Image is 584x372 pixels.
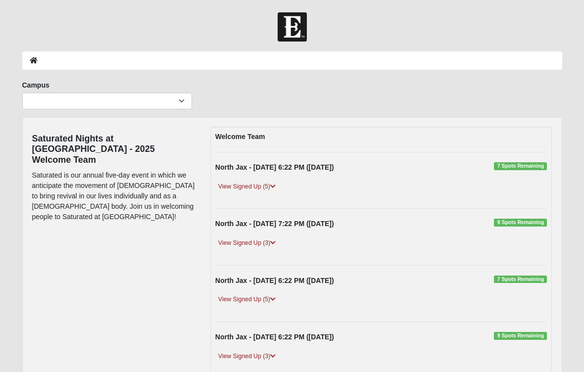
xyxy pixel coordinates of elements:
[215,294,279,305] a: View Signed Up (5)
[215,333,334,341] strong: North Jax - [DATE] 6:22 PM ([DATE])
[494,332,547,340] span: 9 Spots Remaining
[278,12,307,42] img: Church of Eleven22 Logo
[215,238,279,248] a: View Signed Up (3)
[215,351,279,362] a: View Signed Up (3)
[494,276,547,283] span: 7 Spots Remaining
[215,163,334,171] strong: North Jax - [DATE] 6:22 PM ([DATE])
[32,134,195,166] h4: Saturated Nights at [GEOGRAPHIC_DATA] - 2025 Welcome Team
[215,277,334,284] strong: North Jax - [DATE] 6:22 PM ([DATE])
[22,80,49,90] label: Campus
[215,182,279,192] a: View Signed Up (5)
[494,219,547,227] span: 9 Spots Remaining
[494,162,547,170] span: 7 Spots Remaining
[215,220,334,228] strong: North Jax - [DATE] 7:22 PM ([DATE])
[32,170,195,222] p: Saturated is our annual five-day event in which we anticipate the movement of [DEMOGRAPHIC_DATA] ...
[215,133,265,140] strong: Welcome Team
